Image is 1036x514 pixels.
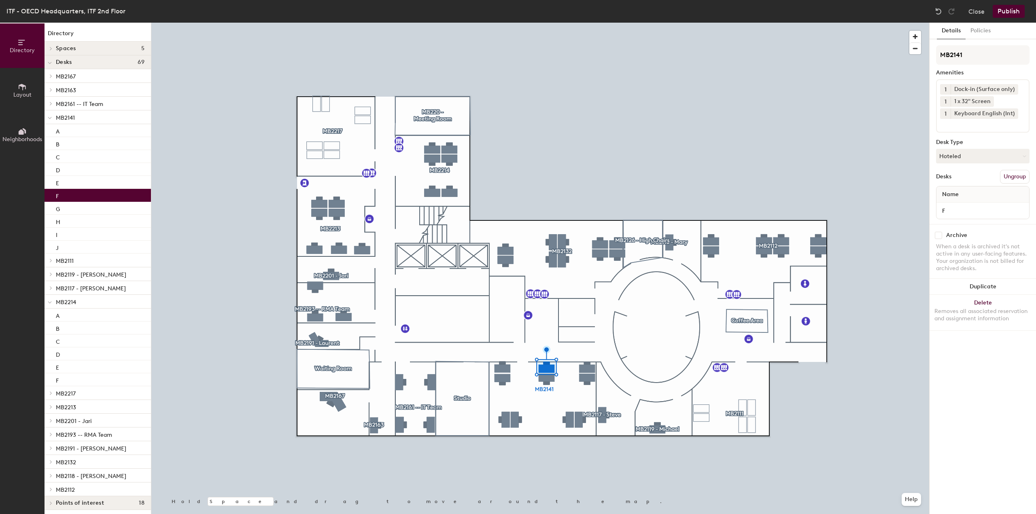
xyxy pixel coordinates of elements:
[56,323,59,332] p: B
[13,91,32,98] span: Layout
[934,7,943,15] img: Undo
[966,23,996,39] button: Policies
[56,216,60,226] p: H
[56,242,59,252] p: J
[902,493,921,506] button: Help
[56,73,76,80] span: MB2167
[56,229,57,239] p: I
[56,285,126,292] span: MB2117 - [PERSON_NAME]
[56,139,59,148] p: B
[937,23,966,39] button: Details
[940,96,951,107] button: 1
[936,173,951,180] div: Desks
[951,108,1018,119] div: Keyboard English (Int)
[945,85,947,94] span: 1
[138,59,144,66] span: 69
[968,5,985,18] button: Close
[56,258,74,264] span: MB2111
[141,45,144,52] span: 5
[56,349,60,358] p: D
[56,390,76,397] span: MB2217
[936,139,1030,146] div: Desk Type
[56,418,92,425] span: MB2201 - Jari
[56,459,76,466] span: MB2132
[930,279,1036,295] button: Duplicate
[56,336,60,345] p: C
[56,126,59,135] p: A
[2,136,42,143] span: Neighborhoods
[936,70,1030,76] div: Amenities
[946,232,967,239] div: Archive
[951,96,994,107] div: 1 x 32" Screen
[947,7,955,15] img: Redo
[56,203,60,213] p: G
[56,271,126,278] span: MB2119 - [PERSON_NAME]
[56,432,112,438] span: MB2193 -- RMA Team
[56,87,76,94] span: MB2163
[56,178,59,187] p: E
[56,45,76,52] span: Spaces
[945,97,947,106] span: 1
[56,445,126,452] span: MB2191 - [PERSON_NAME]
[56,299,76,306] span: MB2214
[56,190,59,200] p: F
[56,114,75,121] span: MB2141
[1000,170,1030,184] button: Ungroup
[938,187,963,202] span: Name
[56,152,60,161] p: C
[951,84,1018,95] div: Dock-in (Surface only)
[56,487,75,493] span: MB2112
[56,500,104,506] span: Points of interest
[930,295,1036,330] button: DeleteRemoves all associated reservation and assignment information
[56,165,60,174] p: D
[945,110,947,118] span: 1
[934,308,1031,322] div: Removes all associated reservation and assignment information
[993,5,1025,18] button: Publish
[936,149,1030,163] button: Hoteled
[45,29,151,42] h1: Directory
[10,47,35,54] span: Directory
[936,243,1030,272] div: When a desk is archived it's not active in any user-facing features. Your organization is not bil...
[56,375,59,384] p: F
[56,404,76,411] span: MB2213
[938,205,1028,216] input: Unnamed desk
[56,473,126,480] span: MB2118 - [PERSON_NAME]
[56,362,59,371] p: E
[6,6,125,16] div: ITF - OECD Headquarters, ITF 2nd Floor
[139,500,144,506] span: 18
[940,84,951,95] button: 1
[940,108,951,119] button: 1
[56,59,72,66] span: Desks
[56,310,59,319] p: A
[56,101,103,108] span: MB2161 -- IT Team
